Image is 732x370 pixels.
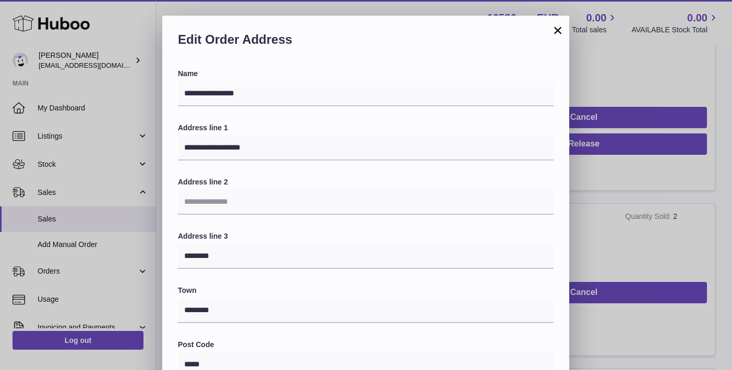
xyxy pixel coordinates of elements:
h2: Edit Order Address [178,31,554,53]
label: Address line 2 [178,177,554,187]
label: Address line 3 [178,231,554,241]
button: × [551,24,564,36]
label: Name [178,69,554,79]
label: Town [178,286,554,295]
label: Address line 1 [178,123,554,133]
label: Post Code [178,340,554,350]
